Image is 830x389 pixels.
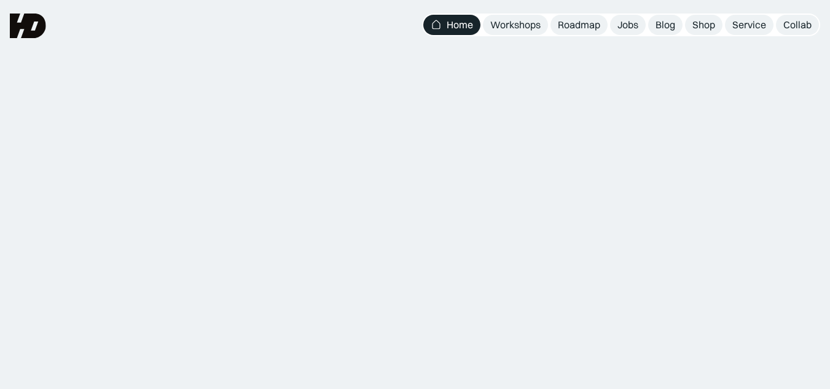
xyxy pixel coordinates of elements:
a: Roadmap [550,15,608,35]
div: Workshops [490,18,541,31]
div: Roadmap [558,18,600,31]
a: Service [725,15,773,35]
a: Collab [776,15,819,35]
div: Collab [783,18,812,31]
div: Shop [692,18,715,31]
div: Home [447,18,473,31]
div: Service [732,18,766,31]
div: Blog [656,18,675,31]
div: Jobs [617,18,638,31]
a: Shop [685,15,722,35]
a: Workshops [483,15,548,35]
a: Home [423,15,480,35]
a: Blog [648,15,683,35]
a: Jobs [610,15,646,35]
